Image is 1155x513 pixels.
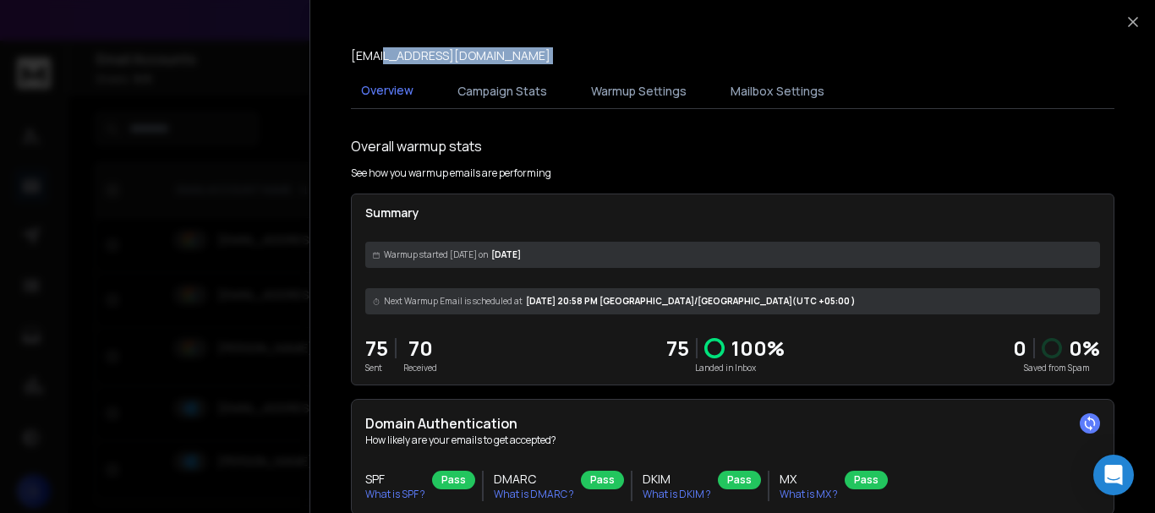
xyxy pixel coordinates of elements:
[780,488,838,501] p: What is MX ?
[494,488,574,501] p: What is DMARC ?
[351,72,424,111] button: Overview
[1069,335,1100,362] p: 0 %
[494,471,574,488] h3: DMARC
[1093,455,1134,495] div: Open Intercom Messenger
[365,434,1100,447] p: How likely are your emails to get accepted?
[365,413,1100,434] h2: Domain Authentication
[666,362,785,374] p: Landed in Inbox
[720,73,835,110] button: Mailbox Settings
[1013,362,1100,374] p: Saved from Spam
[581,73,697,110] button: Warmup Settings
[718,471,761,489] div: Pass
[365,288,1100,314] div: [DATE] 20:58 PM [GEOGRAPHIC_DATA]/[GEOGRAPHIC_DATA] (UTC +05:00 )
[365,205,1100,221] p: Summary
[384,295,523,308] span: Next Warmup Email is scheduled at
[731,335,785,362] p: 100 %
[351,166,551,180] p: See how you warmup emails are performing
[432,471,475,489] div: Pass
[351,47,550,64] p: [EMAIL_ADDRESS][DOMAIN_NAME]
[384,248,488,261] span: Warmup started [DATE] on
[1013,334,1026,362] strong: 0
[581,471,624,489] div: Pass
[447,73,557,110] button: Campaign Stats
[365,488,425,501] p: What is SPF ?
[845,471,888,489] div: Pass
[643,488,711,501] p: What is DKIM ?
[403,335,437,362] p: 70
[365,242,1100,268] div: [DATE]
[351,136,482,156] h1: Overall warmup stats
[780,471,838,488] h3: MX
[365,335,388,362] p: 75
[666,335,689,362] p: 75
[643,471,711,488] h3: DKIM
[365,471,425,488] h3: SPF
[403,362,437,374] p: Received
[365,362,388,374] p: Sent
